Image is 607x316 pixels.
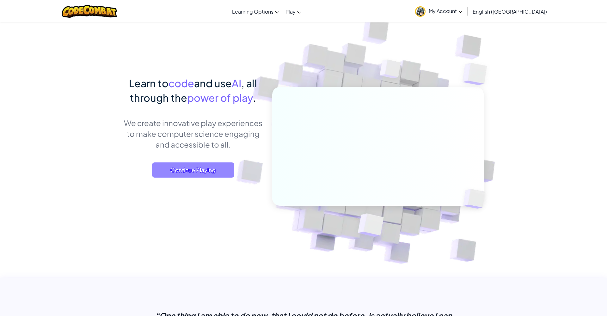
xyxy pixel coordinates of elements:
[429,8,463,14] span: My Account
[187,91,253,104] span: power of play
[232,8,273,15] span: Learning Options
[469,3,550,20] a: English ([GEOGRAPHIC_DATA])
[415,6,426,17] img: avatar
[253,91,256,104] span: .
[232,77,241,89] span: AI
[152,162,234,178] a: Continue Playing
[129,77,169,89] span: Learn to
[412,1,466,21] a: My Account
[473,8,547,15] span: English ([GEOGRAPHIC_DATA])
[282,3,304,20] a: Play
[62,5,117,18] img: CodeCombat logo
[285,8,296,15] span: Play
[342,200,399,252] img: Overlap cubes
[229,3,282,20] a: Learning Options
[169,77,194,89] span: code
[123,118,263,150] p: We create innovative play experiences to make computer science engaging and accessible to all.
[194,77,232,89] span: and use
[368,47,414,94] img: Overlap cubes
[453,176,500,222] img: Overlap cubes
[450,47,505,101] img: Overlap cubes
